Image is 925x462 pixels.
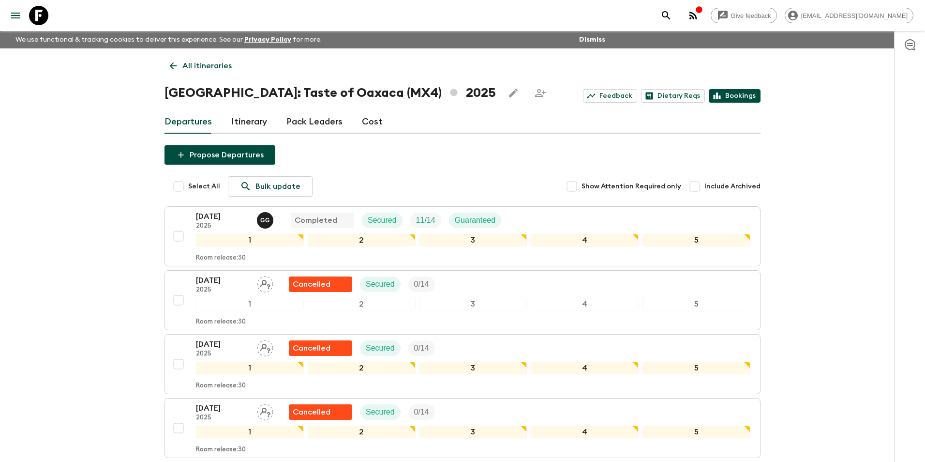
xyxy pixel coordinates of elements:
div: 5 [642,362,750,374]
a: Bookings [709,89,761,103]
p: We use functional & tracking cookies to deliver this experience. See our for more. [12,31,326,48]
p: [DATE] [196,402,249,414]
div: 4 [531,426,639,438]
p: Secured [366,406,395,418]
span: Assign pack leader [257,279,273,287]
p: Room release: 30 [196,382,246,390]
p: [DATE] [196,211,249,222]
span: Show Attention Required only [582,182,681,191]
div: 1 [196,362,304,374]
div: 3 [419,362,527,374]
p: Secured [366,342,395,354]
div: 1 [196,298,304,310]
p: 2025 [196,286,249,294]
div: Secured [360,404,401,420]
p: Guaranteed [455,215,496,226]
p: Cancelled [293,342,330,354]
div: 2 [308,234,416,246]
p: 2025 [196,350,249,358]
div: 1 [196,426,304,438]
p: Secured [368,215,397,226]
p: 0 / 14 [414,406,429,418]
span: [EMAIL_ADDRESS][DOMAIN_NAME] [796,12,913,19]
a: Feedback [583,89,637,103]
p: 11 / 14 [416,215,435,226]
div: Trip Fill [410,213,441,228]
button: Edit this itinerary [504,83,523,103]
div: Trip Fill [408,277,435,292]
div: Flash Pack cancellation [289,404,352,420]
button: menu [6,6,25,25]
p: 2025 [196,414,249,422]
span: Assign pack leader [257,343,273,351]
p: 0 / 14 [414,342,429,354]
button: [DATE]2025Assign pack leaderFlash Pack cancellationSecuredTrip Fill12345Room release:30 [164,334,761,394]
a: Pack Leaders [286,110,343,134]
div: 3 [419,234,527,246]
a: Give feedback [711,8,777,23]
span: Select All [188,182,220,191]
p: Cancelled [293,278,330,290]
div: 5 [642,298,750,310]
a: Cost [362,110,383,134]
div: 3 [419,426,527,438]
span: Share this itinerary [531,83,550,103]
a: Privacy Policy [244,36,291,43]
p: [DATE] [196,275,249,286]
div: Flash Pack cancellation [289,340,352,356]
div: Secured [360,277,401,292]
div: 4 [531,362,639,374]
p: [DATE] [196,339,249,350]
div: Secured [360,340,401,356]
div: 2 [308,362,416,374]
p: Room release: 30 [196,318,246,326]
div: Trip Fill [408,404,435,420]
a: Departures [164,110,212,134]
div: Secured [362,213,403,228]
button: Propose Departures [164,145,275,165]
button: [DATE]2025Assign pack leaderFlash Pack cancellationSecuredTrip Fill12345Room release:30 [164,398,761,458]
span: Gerardo Guerrero Mata [257,215,275,223]
h1: [GEOGRAPHIC_DATA]: Taste of Oaxaca (MX4) 2025 [164,83,496,103]
p: Cancelled [293,406,330,418]
div: 1 [196,234,304,246]
div: 4 [531,298,639,310]
div: 5 [642,426,750,438]
p: 0 / 14 [414,278,429,290]
div: 2 [308,426,416,438]
div: Trip Fill [408,340,435,356]
p: Secured [366,278,395,290]
a: Itinerary [231,110,267,134]
button: [DATE]2025Gerardo Guerrero MataCompletedSecuredTrip FillGuaranteed12345Room release:30 [164,206,761,266]
div: 2 [308,298,416,310]
div: 5 [642,234,750,246]
span: Include Archived [704,182,761,191]
div: Flash Pack cancellation [289,277,352,292]
p: All itineraries [182,60,232,72]
span: Assign pack leader [257,407,273,415]
p: 2025 [196,222,249,230]
p: Room release: 30 [196,446,246,454]
button: search adventures [656,6,676,25]
div: 3 [419,298,527,310]
a: Bulk update [228,176,313,197]
p: Bulk update [255,181,300,192]
a: Dietary Reqs [641,89,705,103]
div: [EMAIL_ADDRESS][DOMAIN_NAME] [785,8,913,23]
div: 4 [531,234,639,246]
button: [DATE]2025Assign pack leaderFlash Pack cancellationSecuredTrip Fill12345Room release:30 [164,270,761,330]
p: Completed [295,215,337,226]
p: Room release: 30 [196,254,246,262]
button: Dismiss [577,33,608,46]
span: Give feedback [726,12,776,19]
a: All itineraries [164,56,237,76]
